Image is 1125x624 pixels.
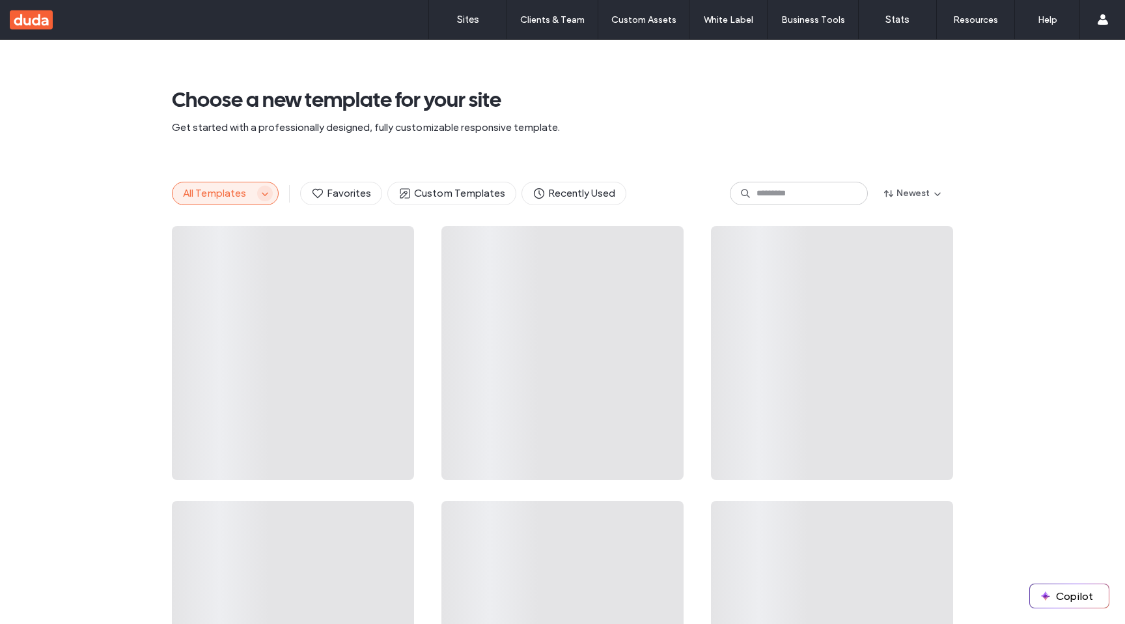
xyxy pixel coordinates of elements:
[172,87,953,113] span: Choose a new template for your site
[611,14,676,25] label: Custom Assets
[300,182,382,205] button: Favorites
[781,14,845,25] label: Business Tools
[704,14,753,25] label: White Label
[398,186,505,201] span: Custom Templates
[457,14,479,25] label: Sites
[533,186,615,201] span: Recently Used
[873,183,953,204] button: Newest
[1038,14,1057,25] label: Help
[1030,584,1109,608] button: Copilot
[521,182,626,205] button: Recently Used
[885,14,910,25] label: Stats
[311,186,371,201] span: Favorites
[953,14,998,25] label: Resources
[172,121,953,135] span: Get started with a professionally designed, fully customizable responsive template.
[183,187,246,199] span: All Templates
[520,14,585,25] label: Clients & Team
[173,182,257,205] button: All Templates
[387,182,516,205] button: Custom Templates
